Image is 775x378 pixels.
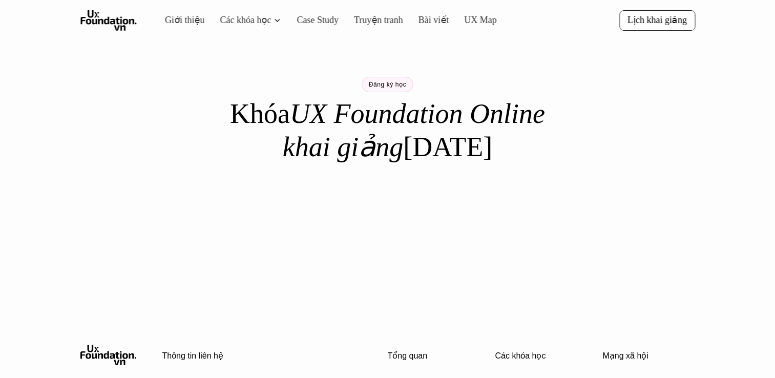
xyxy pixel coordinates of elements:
[627,14,687,26] p: Lịch khai giảng
[464,15,497,25] a: UX Map
[220,15,271,25] a: Các khóa học
[418,15,449,25] a: Bài viết
[619,10,695,30] a: Lịch khai giảng
[495,352,588,362] p: Các khóa học
[354,15,403,25] a: Truyện tranh
[165,15,205,25] a: Giới thiệu
[297,15,339,25] a: Case Study
[208,97,567,165] h1: Khóa [DATE]
[162,352,362,362] p: Thông tin liên hệ
[283,96,552,165] em: UX Foundation Online khai giảng
[603,352,695,362] p: Mạng xã hội
[183,185,593,262] iframe: Tally form
[369,81,407,88] p: Đăng ký học
[388,352,480,362] p: Tổng quan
